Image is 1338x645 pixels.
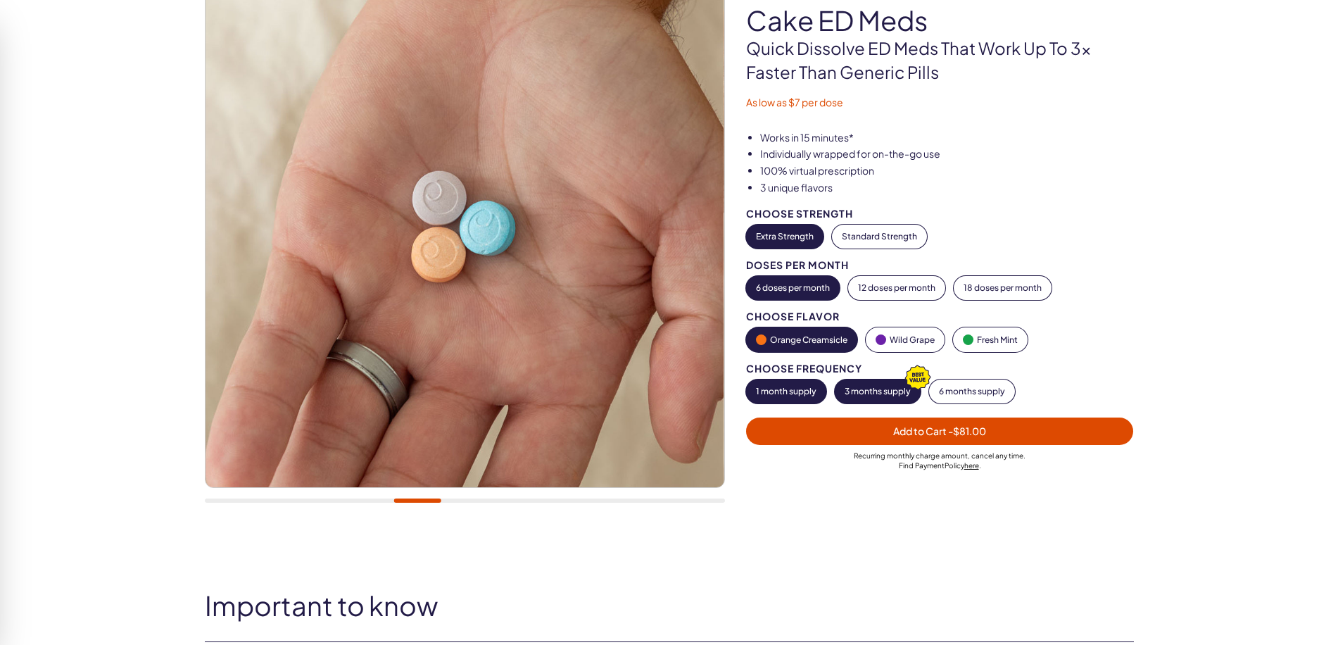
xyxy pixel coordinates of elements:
li: Works in 15 minutes* [760,131,1134,145]
div: Doses per Month [746,260,1134,270]
button: Fresh Mint [953,327,1028,352]
button: 12 doses per month [848,276,945,300]
p: Quick dissolve ED Meds that work up to 3x faster than generic pills [746,37,1134,84]
button: Wild Grape [866,327,945,352]
button: Standard Strength [832,225,927,249]
button: Add to Cart -$81.00 [746,418,1134,445]
li: 3 unique flavors [760,181,1134,195]
h1: Cake ED Meds [746,6,1134,35]
a: here [964,461,979,470]
div: Choose Frequency [746,363,1134,374]
div: Choose Flavor [746,311,1134,322]
h2: Important to know [205,591,1134,620]
li: Individually wrapped for on-the-go use [760,147,1134,161]
li: 100% virtual prescription [760,164,1134,178]
button: 6 doses per month [746,276,840,300]
button: 1 month supply [746,380,826,403]
button: Extra Strength [746,225,823,249]
button: 3 months supply [835,380,921,403]
div: Recurring monthly charge amount , cancel any time. Policy . [746,451,1134,470]
span: - $81.00 [948,425,986,437]
button: 6 months supply [929,380,1015,403]
button: Orange Creamsicle [746,327,857,352]
span: Add to Cart [893,425,986,437]
div: Choose Strength [746,208,1134,219]
button: 18 doses per month [954,276,1052,300]
span: Find Payment [899,461,945,470]
p: As low as $7 per dose [746,96,1134,110]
